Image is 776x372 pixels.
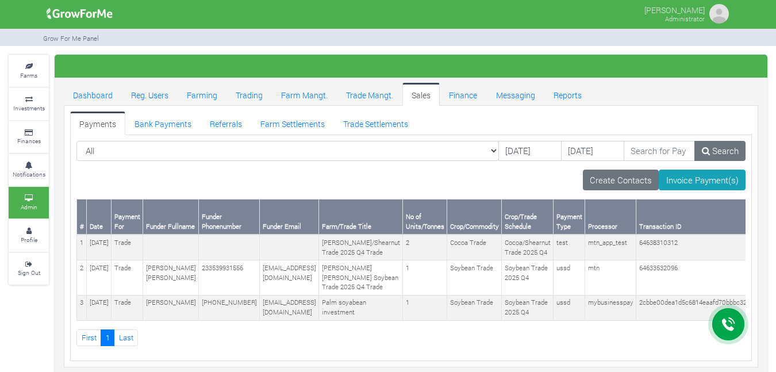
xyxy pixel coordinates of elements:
th: Crop/Commodity [447,200,502,235]
small: Admin [21,203,37,211]
td: Soybean Trade [447,295,502,320]
input: DD/MM/YYYY [561,141,624,162]
a: Reports [544,83,591,106]
td: [EMAIL_ADDRESS][DOMAIN_NAME] [260,260,319,296]
a: Bank Payments [125,112,201,135]
td: [PERSON_NAME] [143,295,199,320]
td: [DATE] [87,235,112,260]
a: Trading [226,83,272,106]
th: # [77,200,87,235]
td: 1 [403,260,447,296]
td: 64633532096 [636,260,753,296]
td: mtn_app_test [585,235,636,260]
td: ussd [554,295,585,320]
a: Invoice Payment(s) [659,170,746,190]
td: Trade [112,295,143,320]
a: Trade Mangt. [337,83,402,106]
a: Dashboard [64,83,122,106]
td: [PERSON_NAME] [PERSON_NAME] [143,260,199,296]
td: 3 [77,295,87,320]
a: Finance [440,83,486,106]
small: Investments [13,104,45,112]
td: Cocoa Trade [447,235,502,260]
td: Trade [112,235,143,260]
a: Sign Out [9,253,49,285]
small: Grow For Me Panel [43,34,99,43]
small: Finances [17,137,41,145]
th: Funder Fullname [143,200,199,235]
a: Search [694,141,746,162]
a: Farm Settlements [251,112,334,135]
td: 233539931556 [199,260,260,296]
td: Soybean Trade 2025 Q4 [502,260,554,296]
small: Sign Out [18,269,40,277]
a: Finances [9,121,49,153]
td: [EMAIL_ADDRESS][DOMAIN_NAME] [260,295,319,320]
th: Processor [585,200,636,235]
a: Profile [9,220,49,251]
a: First [76,329,101,346]
input: Search for Payments [624,141,696,162]
th: Funder Phonenumber [199,200,260,235]
small: Farms [20,71,37,79]
th: Date [87,200,112,235]
a: Notifications [9,154,49,186]
td: 2 [403,235,447,260]
td: [PERSON_NAME]/Shearnut Trade 2025 Q4 Trade [319,235,403,260]
td: Trade [112,260,143,296]
td: 2cbbe00dea1d5c6814eaafd70bbbc32e [636,295,753,320]
small: Administrator [665,14,705,23]
a: Investments [9,88,49,120]
a: Messaging [487,83,544,106]
td: mtn [585,260,636,296]
td: 1 [403,295,447,320]
td: [PERSON_NAME] [PERSON_NAME] Soybean Trade 2025 Q4 Trade [319,260,403,296]
small: Notifications [13,170,45,178]
p: [PERSON_NAME] [644,2,705,16]
input: DD/MM/YYYY [498,141,562,162]
a: Referrals [201,112,251,135]
th: Farm/Trade Title [319,200,403,235]
td: Soybean Trade [447,260,502,296]
img: growforme image [708,2,731,25]
td: Soybean Trade 2025 Q4 [502,295,554,320]
th: Payment Type [554,200,585,235]
td: 1 [77,235,87,260]
th: No of Units/Tonnes [403,200,447,235]
a: Farms [9,55,49,87]
td: [PHONE_NUMBER] [199,295,260,320]
td: ussd [554,260,585,296]
th: Payment For [112,200,143,235]
a: Farm Mangt. [272,83,337,106]
nav: Page Navigation [76,329,746,346]
a: Payments [70,112,125,135]
a: 1 [101,329,114,346]
td: Palm soyabean investment [319,295,403,320]
th: Transaction ID [636,200,753,235]
td: Cocoa/Shearnut Trade 2025 Q4 [502,235,554,260]
th: Crop/Trade Schedule [502,200,554,235]
img: growforme image [43,2,117,25]
td: 2 [77,260,87,296]
a: Trade Settlements [334,112,417,135]
th: Funder Email [260,200,319,235]
a: Admin [9,187,49,218]
a: Farming [178,83,226,106]
td: test [554,235,585,260]
td: [DATE] [87,260,112,296]
td: [DATE] [87,295,112,320]
td: mybusinesspay [585,295,636,320]
td: 64638310312 [636,235,753,260]
small: Profile [21,236,37,244]
a: Sales [402,83,440,106]
a: Reg. Users [122,83,178,106]
a: Last [114,329,138,346]
a: Create Contacts [583,170,659,190]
